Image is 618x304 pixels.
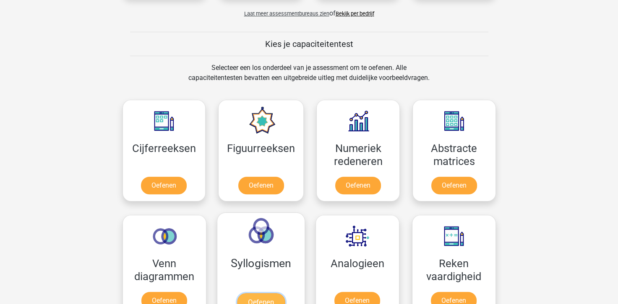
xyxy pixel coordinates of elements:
[244,10,329,17] span: Laat meer assessmentbureaus zien
[130,39,488,49] h5: Kies je capaciteitentest
[336,10,374,17] a: Bekijk per bedrijf
[431,177,477,194] a: Oefenen
[180,63,438,93] div: Selecteer een los onderdeel van je assessment om te oefenen. Alle capaciteitentesten bevatten een...
[116,2,502,18] div: of
[238,177,284,194] a: Oefenen
[335,177,381,194] a: Oefenen
[141,177,187,194] a: Oefenen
